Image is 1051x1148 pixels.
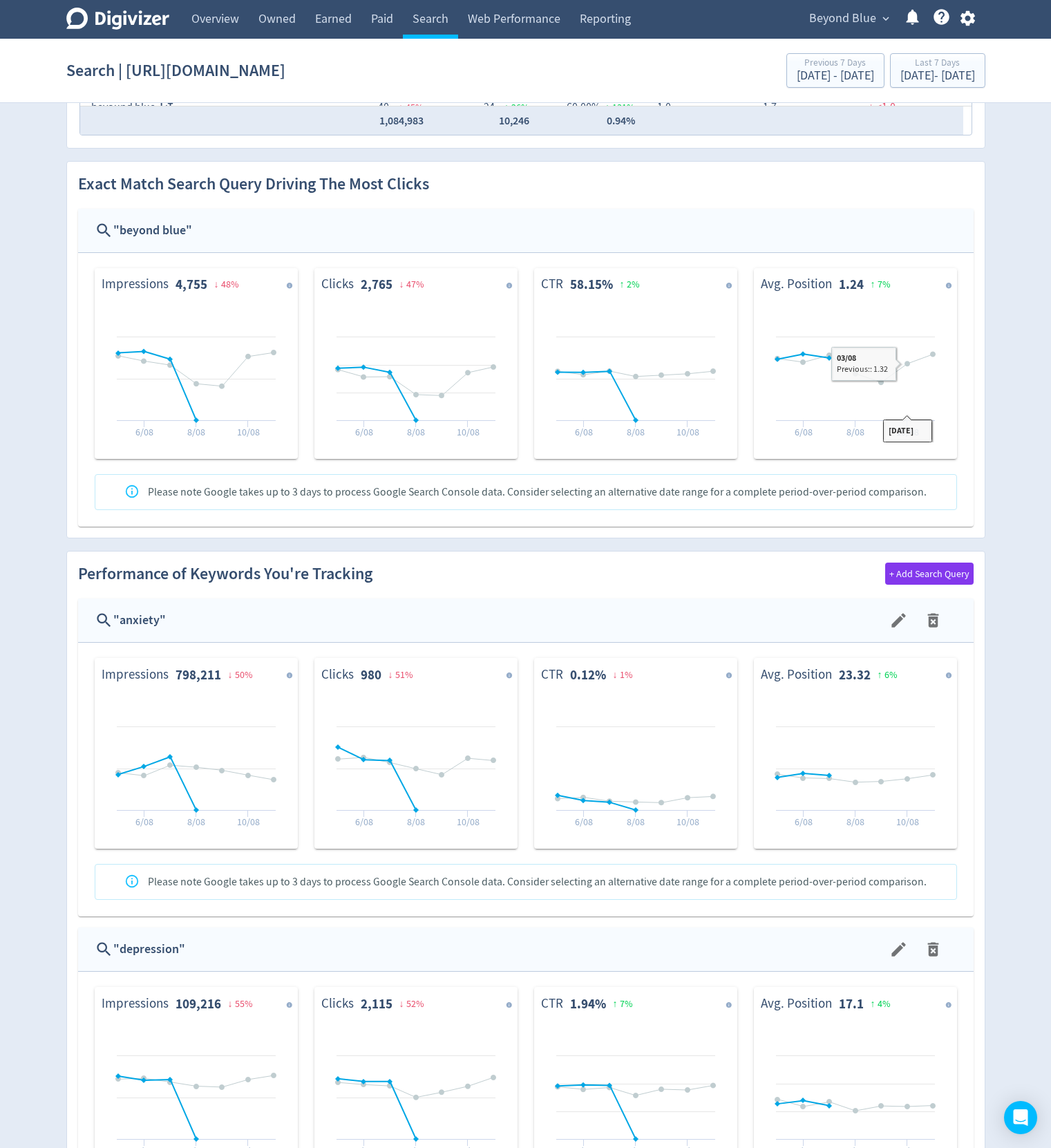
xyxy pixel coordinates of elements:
[889,569,969,578] span: + Add Search Query
[794,426,812,438] text: 6/08
[187,816,205,828] text: 8/08
[886,608,911,633] button: menu
[406,278,424,290] span: 47 %
[148,479,927,506] div: Please note Google takes up to 3 days to process Google Search Console data. Consider selecting a...
[176,276,207,293] strong: 4,755
[499,113,529,128] span: 10,246
[837,352,856,364] b: 03/08
[321,995,354,1013] dt: Clicks
[878,278,891,290] span: 7 %
[886,937,911,962] button: menu
[900,58,975,70] div: Last 7 Days
[889,425,913,436] b: [DATE]
[839,995,864,1013] strong: 17.1
[627,278,640,290] span: 2 %
[839,666,871,684] strong: 23.32
[321,276,354,294] dt: Clicks
[900,70,975,82] div: [DATE] - [DATE]
[541,995,563,1013] dt: CTR
[102,276,169,294] dt: Impressions
[574,426,592,438] text: 6/08
[620,278,625,290] span: ↑
[613,997,618,1010] span: ↑
[399,997,404,1010] span: ↓
[570,995,606,1013] strong: 1.94%
[379,113,424,128] span: 1,084,983
[620,668,633,681] span: 1 %
[113,610,888,630] div: " anxiety "
[797,58,874,70] div: Previous 7 Days
[846,426,864,438] text: 8/08
[884,668,898,681] span: 6 %
[839,276,864,293] strong: 1.24
[406,997,424,1010] span: 52 %
[399,278,404,290] span: ↓
[761,276,832,294] dt: Avg. Position
[837,364,890,375] div: Previous:: 1.32
[235,668,253,681] span: 50 %
[761,666,832,684] dt: Avg. Position
[880,12,892,25] span: expand_more
[407,816,425,828] text: 8/08
[78,173,429,196] h2: Exact Match Search Query Driving The Most Clicks
[66,48,285,93] h1: Search | [URL][DOMAIN_NAME]
[613,668,618,681] span: ↓
[148,869,927,896] div: Please note Google takes up to 3 days to process Google Search Console data. Consider selecting a...
[113,220,957,241] div: " beyond blue "
[809,8,876,30] span: Beyond Blue
[113,939,888,959] div: " depression "
[456,816,479,828] text: 10/08
[920,937,946,962] button: menu
[541,276,563,294] dt: CTR
[354,426,372,438] text: 6/08
[786,53,884,88] button: Previous 7 Days[DATE] - [DATE]
[102,995,169,1013] dt: Impressions
[388,668,393,681] span: ↓
[236,816,259,828] text: 10/08
[896,816,918,828] text: 10/08
[361,666,381,684] strong: 980
[804,8,893,30] button: Beyond Blue
[135,816,153,828] text: 6/08
[228,997,233,1010] span: ↓
[541,666,563,684] dt: CTR
[570,666,606,684] strong: 0.12%
[395,668,413,681] span: 51 %
[627,816,645,828] text: 8/08
[574,816,592,828] text: 6/08
[102,666,169,684] dt: Impressions
[187,426,205,438] text: 8/08
[176,666,221,684] strong: 798,211
[878,997,891,1010] span: 4 %
[570,276,613,293] strong: 58.15%
[846,816,864,828] text: 8/08
[890,53,985,88] button: Last 7 Days[DATE]- [DATE]
[878,668,882,681] span: ↑
[1004,1101,1037,1134] div: Open Intercom Messenger
[236,426,259,438] text: 10/08
[627,426,645,438] text: 8/08
[214,278,219,290] span: ↓
[797,70,874,82] div: [DATE] - [DATE]
[920,608,946,633] button: menu
[235,997,253,1010] span: 55 %
[228,668,233,681] span: ↓
[456,426,479,438] text: 10/08
[794,816,812,828] text: 6/08
[361,276,392,293] strong: 2,765
[135,426,153,438] text: 6/08
[221,278,239,290] span: 48 %
[361,995,392,1013] strong: 2,115
[676,426,699,438] text: 10/08
[176,995,221,1013] strong: 109,216
[407,426,425,438] text: 8/08
[607,113,635,128] span: 0.94%
[871,278,875,290] span: ↑
[78,563,372,586] h2: Performance of Keywords You're Tracking
[761,995,832,1013] dt: Avg. Position
[676,816,699,828] text: 10/08
[321,666,354,684] dt: Clicks
[354,816,372,828] text: 6/08
[871,997,875,1010] span: ↑
[620,997,633,1010] span: 7 %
